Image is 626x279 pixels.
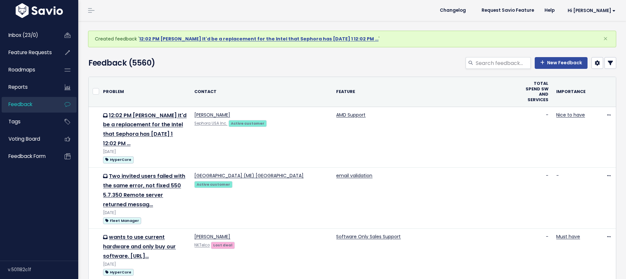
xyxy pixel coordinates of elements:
[556,233,580,240] a: Must have
[194,233,230,240] a: [PERSON_NAME]
[211,241,234,248] a: Lost deal
[535,57,588,69] a: New Feedback
[552,77,589,107] th: Importance
[521,107,552,168] td: -
[194,172,304,179] a: [GEOGRAPHIC_DATA] (ME) [GEOGRAPHIC_DATA]
[103,268,133,276] a: HyperCore
[2,62,54,77] a: Roadmaps
[2,28,54,43] a: Inbox (23/0)
[88,31,616,47] div: Created feedback ' '
[336,112,365,118] a: AMD Support
[597,31,614,47] button: Close
[603,33,608,44] span: ×
[8,153,46,160] span: Feedback form
[8,101,32,108] span: Feedback
[8,84,28,90] span: Reports
[560,6,621,16] a: Hi [PERSON_NAME]
[336,233,401,240] a: Software Only Sales Support
[8,49,52,56] span: Feature Requests
[99,77,190,107] th: Problem
[103,233,176,260] a: wants to use current hardware and only buy our software. [URL]…
[521,168,552,229] td: -
[103,112,186,147] a: 12:02 PM [PERSON_NAME] It'd be a replacement for the Intel that Sephora has [DATE] 1 12:02 PM …
[194,242,210,248] a: NKTelco
[552,168,589,229] td: -
[8,118,21,125] span: Tags
[2,149,54,164] a: Feedback form
[2,132,54,147] a: Voting Board
[440,8,466,13] span: Changelog
[194,181,232,187] a: Active customer
[568,8,616,13] span: Hi [PERSON_NAME]
[88,57,258,69] h4: Feedback (5560)
[2,45,54,60] a: Feature Requests
[14,3,65,18] img: logo-white.9d6f32f41409.svg
[2,114,54,129] a: Tags
[103,156,133,163] span: HyperCore
[139,36,379,42] a: 12:02 PM [PERSON_NAME] It'd be a replacement for the Intel that Sephora has [DATE] 1 12:02 PM …
[8,66,35,73] span: Roadmaps
[103,209,186,216] div: [DATE]
[103,217,141,224] span: Fleet Manager
[229,120,266,126] a: Active customer
[476,6,539,15] a: Request Savio Feature
[103,261,186,268] div: [DATE]
[103,172,185,208] a: Two invited users failed with the same error, not fixed 550 5.7.350 Remote server returned messag…
[103,269,133,276] span: HyperCore
[8,261,78,278] div: v.501182c1f
[539,6,560,15] a: Help
[197,182,230,187] strong: Active customer
[103,216,141,225] a: Fleet Manager
[194,112,230,118] a: [PERSON_NAME]
[2,97,54,112] a: Feedback
[556,112,585,118] a: Nice to have
[336,172,372,179] a: email validation
[231,121,264,126] strong: Active customer
[213,242,232,248] strong: Lost deal
[8,32,38,39] span: Inbox (23/0)
[103,148,186,155] div: [DATE]
[332,77,521,107] th: Feature
[2,80,54,95] a: Reports
[194,121,227,126] a: Sephora USA Inc.
[190,77,332,107] th: Contact
[103,155,133,163] a: HyperCore
[521,77,552,107] th: Total Spend SW and Services
[475,57,531,69] input: Search feedback...
[8,135,40,142] span: Voting Board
